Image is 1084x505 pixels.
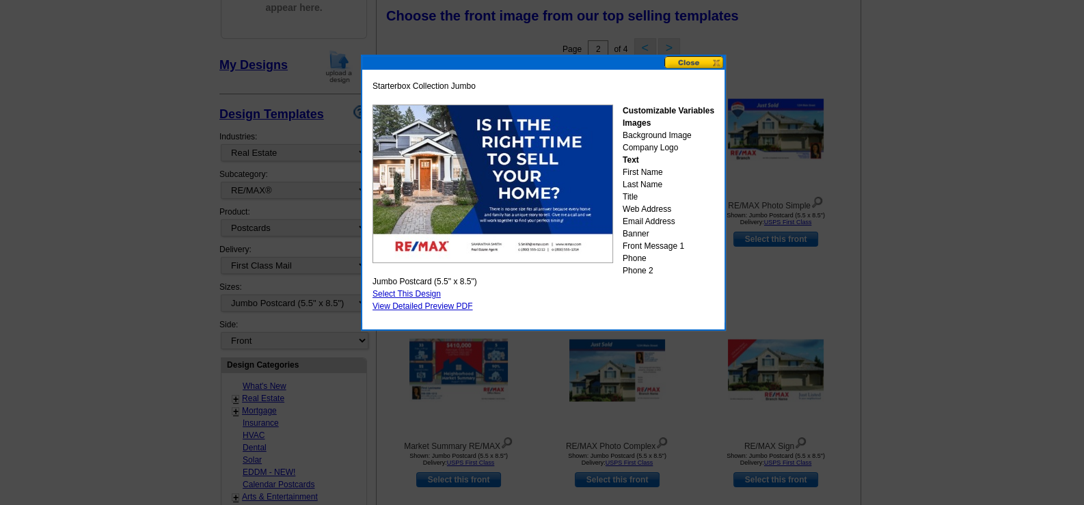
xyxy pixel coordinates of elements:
[372,105,613,263] img: RMXPJB_Starterbox_Collection.jpg
[372,289,441,299] a: Select This Design
[623,155,639,165] strong: Text
[623,118,651,128] strong: Images
[372,80,476,92] span: Starterbox Collection Jumbo
[372,301,473,311] a: View Detailed Preview PDF
[372,275,477,288] span: Jumbo Postcard (5.5" x 8.5")
[623,106,714,115] strong: Customizable Variables
[623,105,714,277] div: Background Image Company Logo First Name Last Name Title Web Address Email Address Banner Front M...
[811,187,1084,505] iframe: LiveChat chat widget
